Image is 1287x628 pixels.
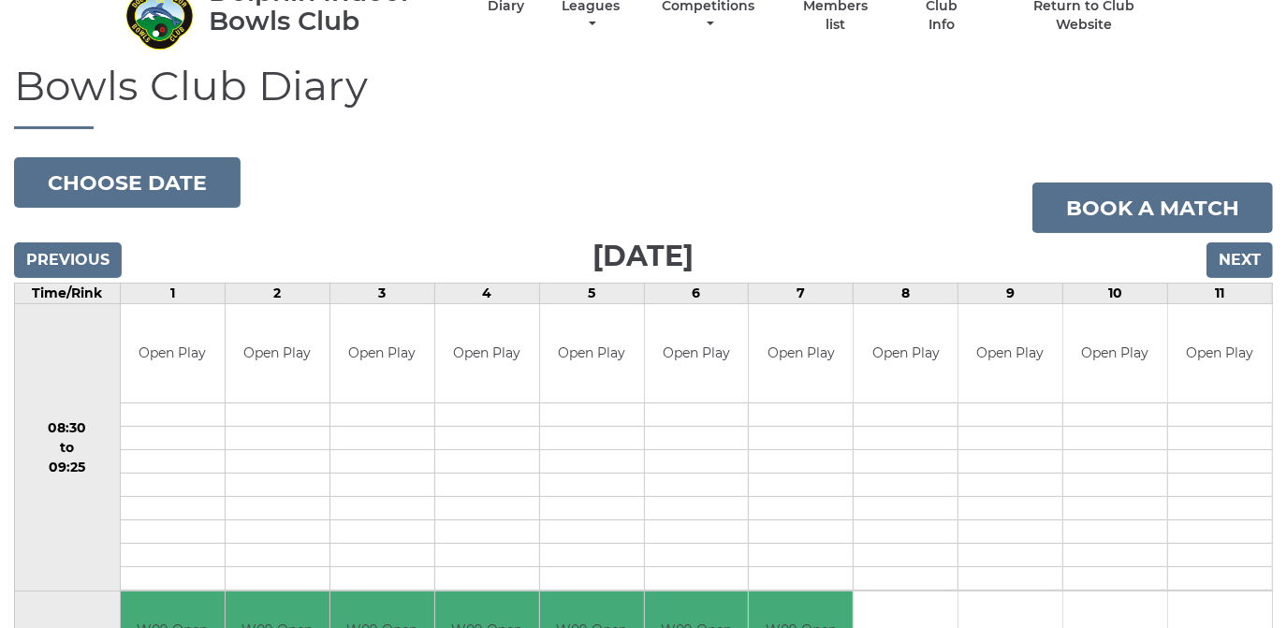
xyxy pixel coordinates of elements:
[1063,304,1167,402] td: Open Play
[434,284,539,304] td: 4
[539,284,644,304] td: 5
[120,284,225,304] td: 1
[1168,284,1273,304] td: 11
[329,284,434,304] td: 3
[14,157,241,208] button: Choose date
[958,304,1062,402] td: Open Play
[14,63,1273,129] h1: Bowls Club Diary
[644,284,749,304] td: 6
[854,284,958,304] td: 8
[15,304,121,591] td: 08:30 to 09:25
[540,304,644,402] td: Open Play
[435,304,539,402] td: Open Play
[1207,242,1273,278] input: Next
[226,304,329,402] td: Open Play
[121,304,225,402] td: Open Play
[15,284,121,304] td: Time/Rink
[749,304,853,402] td: Open Play
[14,242,122,278] input: Previous
[1032,183,1273,233] a: Book a match
[854,304,958,402] td: Open Play
[958,284,1063,304] td: 9
[645,304,749,402] td: Open Play
[1168,304,1272,402] td: Open Play
[330,304,434,402] td: Open Play
[225,284,329,304] td: 2
[1063,284,1168,304] td: 10
[749,284,854,304] td: 7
